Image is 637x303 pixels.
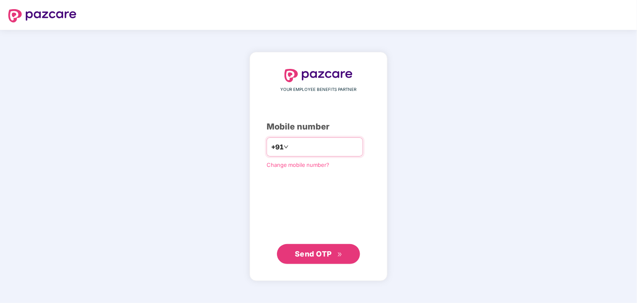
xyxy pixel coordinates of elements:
[277,244,360,264] button: Send OTPdouble-right
[284,144,289,149] span: down
[271,142,284,152] span: +91
[8,9,76,22] img: logo
[337,252,343,257] span: double-right
[267,161,329,168] a: Change mobile number?
[284,69,353,82] img: logo
[267,120,370,133] div: Mobile number
[295,249,332,258] span: Send OTP
[281,86,357,93] span: YOUR EMPLOYEE BENEFITS PARTNER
